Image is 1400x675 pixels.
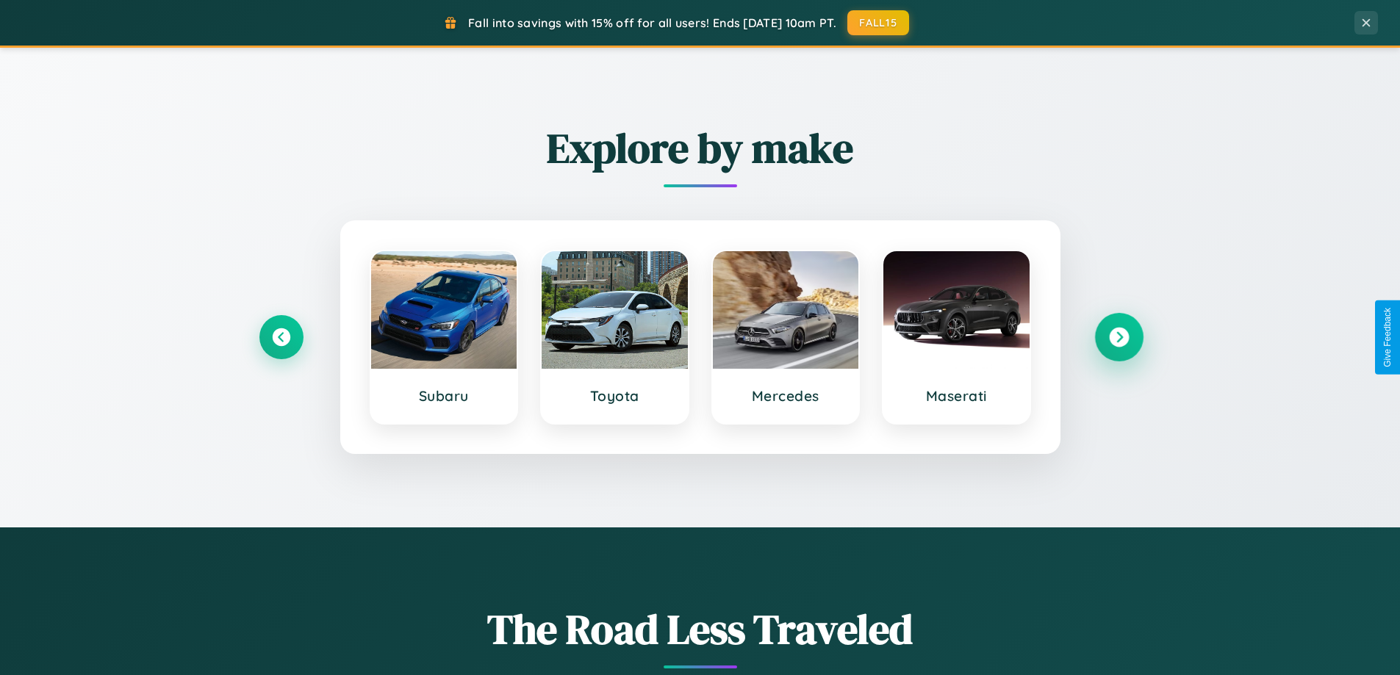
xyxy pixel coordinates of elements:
[847,10,909,35] button: FALL15
[1382,308,1393,367] div: Give Feedback
[728,387,844,405] h3: Mercedes
[898,387,1015,405] h3: Maserati
[259,601,1141,657] h1: The Road Less Traveled
[386,387,503,405] h3: Subaru
[556,387,673,405] h3: Toyota
[259,120,1141,176] h2: Explore by make
[468,15,836,30] span: Fall into savings with 15% off for all users! Ends [DATE] 10am PT.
